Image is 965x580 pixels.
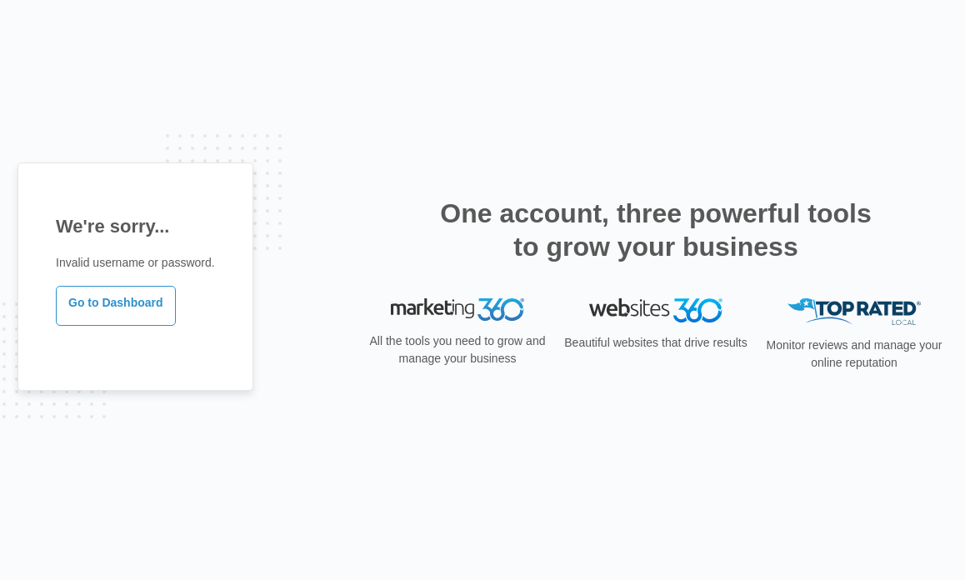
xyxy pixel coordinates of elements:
p: Monitor reviews and manage your online reputation [761,337,947,372]
p: Beautiful websites that drive results [562,334,749,352]
p: Invalid username or password. [56,254,215,272]
img: Websites 360 [589,298,722,322]
h2: One account, three powerful tools to grow your business [435,197,877,263]
img: Marketing 360 [391,298,524,322]
h1: We're sorry... [56,212,215,240]
p: All the tools you need to grow and manage your business [364,332,551,367]
a: Go to Dashboard [56,286,176,326]
img: Top Rated Local [787,298,921,326]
